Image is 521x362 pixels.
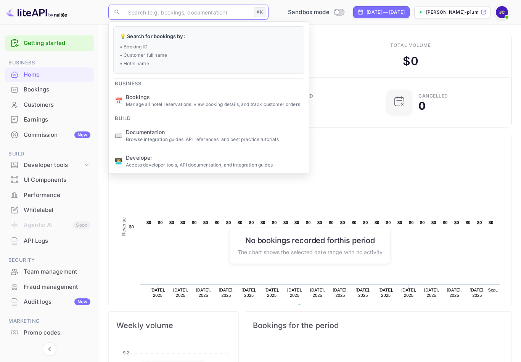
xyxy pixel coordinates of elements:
[306,220,311,225] text: $0
[24,70,90,79] div: Home
[126,128,303,136] span: Documentation
[24,206,90,215] div: Whitelabel
[121,217,127,236] text: Revenue
[24,328,90,337] div: Promo codes
[5,280,94,294] a: Fraud management
[123,350,129,356] tspan: $ 2
[5,234,94,248] div: API Logs
[146,220,151,225] text: $0
[352,220,357,225] text: $0
[24,85,90,94] div: Bookings
[126,101,303,108] p: Manage all hotel reservations, view booking details, and track customer orders
[196,288,211,298] text: [DATE], 2025
[203,220,208,225] text: $0
[241,288,256,298] text: [DATE], 2025
[403,53,418,70] div: $ 0
[285,8,347,17] div: Switch to Production mode
[6,6,67,18] img: LiteAPI logo
[418,101,426,111] div: 0
[5,67,94,82] div: Home
[126,154,303,162] span: Developer
[356,288,371,298] text: [DATE], 2025
[5,128,94,142] a: CommissionNew
[294,220,299,225] text: $0
[5,317,94,325] span: Marketing
[126,136,303,143] p: Browse integration guides, API references, and best practice tutorials
[5,188,94,203] div: Performance
[5,112,94,127] a: Earnings
[169,220,174,225] text: $0
[158,220,163,225] text: $0
[120,60,298,67] p: • Hotel name
[24,237,90,245] div: API Logs
[115,96,122,105] p: 📅
[340,220,345,225] text: $0
[24,39,90,48] a: Getting started
[418,94,448,98] div: CANCELLED
[5,82,94,96] a: Bookings
[24,298,90,306] div: Audit logs
[264,288,279,298] text: [DATE], 2025
[43,342,56,356] button: Collapse navigation
[304,304,324,310] text: Revenue
[120,33,298,40] p: 💡 Search for bookings by:
[260,220,265,225] text: $0
[249,220,254,225] text: $0
[126,162,303,168] p: Access developer tools, API documentation, and integration guides
[150,288,165,298] text: [DATE], 2025
[129,224,134,229] text: $0
[375,220,379,225] text: $0
[24,115,90,124] div: Earnings
[192,220,197,225] text: $0
[180,220,185,225] text: $0
[5,98,94,112] div: Customers
[24,131,90,139] div: Commission
[115,131,122,140] p: 📖
[24,283,90,292] div: Fraud management
[238,235,383,245] h6: No bookings recorded for this period
[489,220,494,225] text: $0
[5,150,94,158] span: Build
[238,248,383,256] p: The chart shows the selected date range with no activity
[454,220,459,225] text: $0
[333,288,348,298] text: [DATE], 2025
[173,288,188,298] text: [DATE], 2025
[420,220,425,225] text: $0
[310,288,325,298] text: [DATE], 2025
[24,191,90,200] div: Performance
[5,203,94,217] a: Whitelabel
[401,288,416,298] text: [DATE], 2025
[24,161,83,170] div: Developer tools
[329,220,334,225] text: $0
[5,264,94,279] div: Team management
[74,298,90,305] div: New
[288,8,330,17] span: Sandbox mode
[447,288,462,298] text: [DATE], 2025
[115,156,122,165] p: 👨‍💻
[386,220,391,225] text: $0
[488,288,500,292] text: Sep…
[5,128,94,143] div: CommissionNew
[378,288,393,298] text: [DATE], 2025
[409,220,414,225] text: $0
[5,173,94,187] a: UI Components
[5,325,94,340] div: Promo codes
[496,6,508,18] img: Javier Carballo
[5,325,94,340] a: Promo codes
[443,220,448,225] text: $0
[5,203,94,218] div: Whitelabel
[367,9,405,16] div: [DATE] — [DATE]
[5,59,94,67] span: Business
[272,220,277,225] text: $0
[424,288,439,298] text: [DATE], 2025
[124,5,251,20] input: Search (e.g. bookings, documentation)
[5,295,94,309] div: Audit logsNew
[5,256,94,264] span: Security
[226,220,231,225] text: $0
[363,220,368,225] text: $0
[219,288,234,298] text: [DATE], 2025
[426,9,479,16] p: [PERSON_NAME]-p1umn....
[5,188,94,202] a: Performance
